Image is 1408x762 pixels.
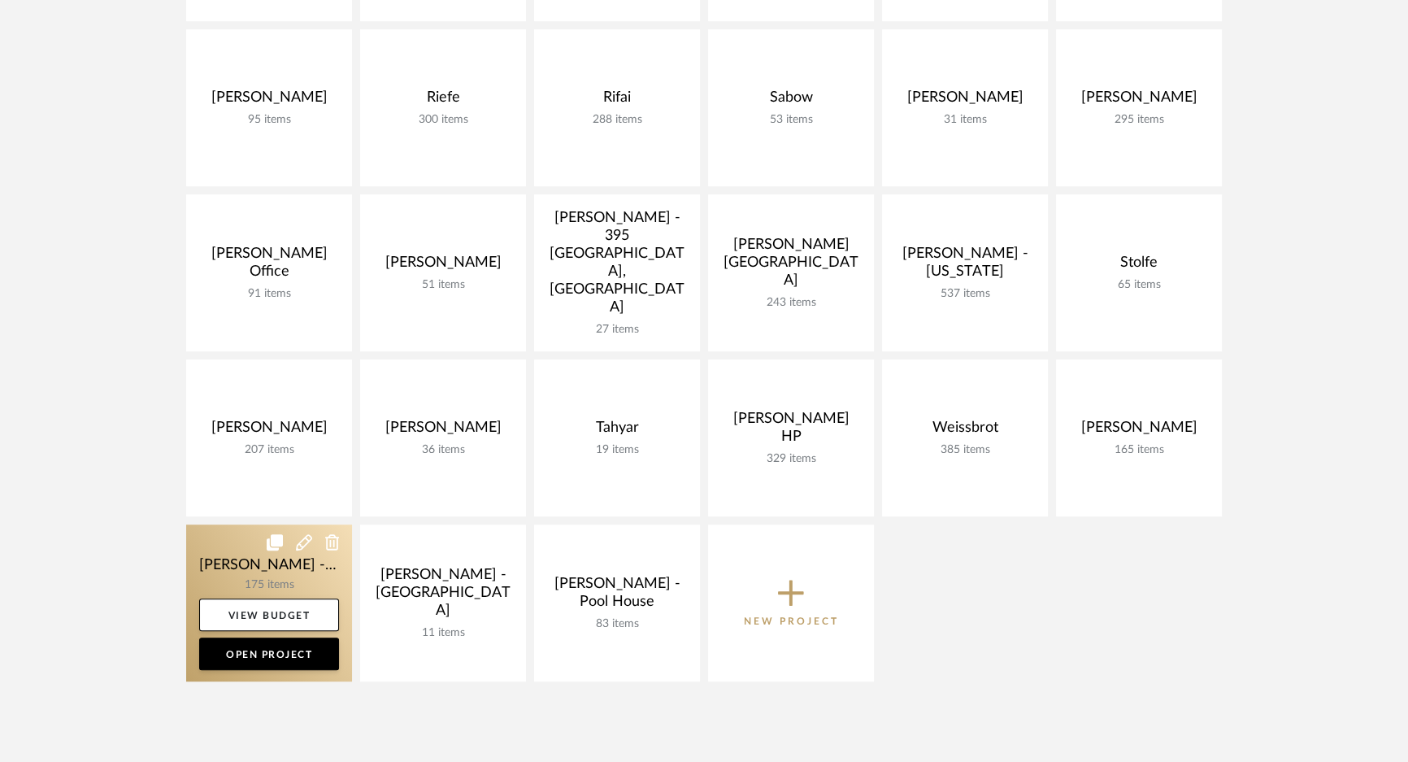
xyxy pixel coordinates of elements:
div: 385 items [895,443,1035,457]
div: [PERSON_NAME] [373,254,513,278]
div: Tahyar [547,419,687,443]
div: 19 items [547,443,687,457]
div: Riefe [373,89,513,113]
div: [PERSON_NAME] HP [721,410,861,452]
button: New Project [708,525,874,681]
div: [PERSON_NAME] [1069,89,1209,113]
div: [PERSON_NAME] Office [199,245,339,287]
div: Rifai [547,89,687,113]
div: [PERSON_NAME] [1069,419,1209,443]
a: Open Project [199,638,339,670]
div: 27 items [547,323,687,337]
div: [PERSON_NAME] - 395 [GEOGRAPHIC_DATA], [GEOGRAPHIC_DATA] [547,209,687,323]
div: 65 items [1069,278,1209,292]
div: 31 items [895,113,1035,127]
div: 95 items [199,113,339,127]
div: [PERSON_NAME] - Pool House [547,575,687,617]
div: 329 items [721,452,861,466]
div: [PERSON_NAME] [199,89,339,113]
div: [PERSON_NAME] [199,419,339,443]
div: 91 items [199,287,339,301]
div: [PERSON_NAME] - [GEOGRAPHIC_DATA] [373,566,513,626]
p: New Project [744,613,839,629]
div: 53 items [721,113,861,127]
div: 83 items [547,617,687,631]
div: Sabow [721,89,861,113]
div: Weissbrot [895,419,1035,443]
div: [PERSON_NAME] - [US_STATE] [895,245,1035,287]
div: [PERSON_NAME][GEOGRAPHIC_DATA] [721,236,861,296]
div: 207 items [199,443,339,457]
div: 165 items [1069,443,1209,457]
div: 11 items [373,626,513,640]
div: 243 items [721,296,861,310]
a: View Budget [199,599,339,631]
div: [PERSON_NAME] [373,419,513,443]
div: 51 items [373,278,513,292]
div: 537 items [895,287,1035,301]
div: 295 items [1069,113,1209,127]
div: Stolfe [1069,254,1209,278]
div: 300 items [373,113,513,127]
div: 288 items [547,113,687,127]
div: 36 items [373,443,513,457]
div: [PERSON_NAME] [895,89,1035,113]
